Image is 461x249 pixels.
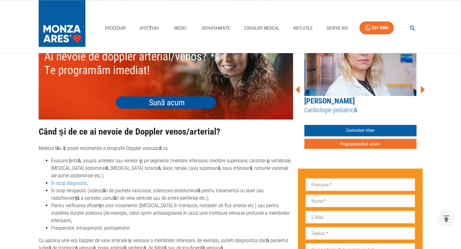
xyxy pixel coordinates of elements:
[291,22,315,35] a: Info Utile
[51,157,293,179] li: Evaluare țintită, asupra arterelor sau venelor şi pe segmente (membre inferioare, membre superioa...
[304,18,416,96] img: Dr. Alina Oprescu
[372,24,388,32] div: 031 9300
[137,22,161,35] a: Afecțiuni
[39,144,293,152] p: Medicul tău îți poate recomanda o ecografie Doppler vasculară ca:
[103,22,128,35] a: Proceduri
[39,127,293,137] h2: Când și de ce ai nevoie de Doppler venos/arterial?
[51,179,293,187] li: ;
[304,125,416,136] a: Curriculum Vitae
[51,180,87,186] a: În scop diagnostic
[304,106,416,114] h5: Cardiologie pediatrică
[324,22,350,35] a: Despre Noi
[199,22,233,35] a: Departamente
[51,187,293,202] li: În scop terapeutic (sclerozări de pachete varicoase, sclerozare endoluminală pentru tratamentul c...
[241,22,282,35] a: Consilier Medical
[51,202,293,224] li: Pentru verificarea eficienței unor tratamente ([MEDICAL_DATA] în tromboze, restabiliri de flux ar...
[359,21,394,35] a: 031 9300
[39,18,293,119] img: Ecografie doppler de artere si vene
[304,139,416,149] button: Programează-te acum!
[51,224,293,232] li: Preoperator, intraoperator, postoperator.
[170,22,190,35] a: Medici
[438,210,455,227] button: delete
[304,97,355,105] a: [PERSON_NAME]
